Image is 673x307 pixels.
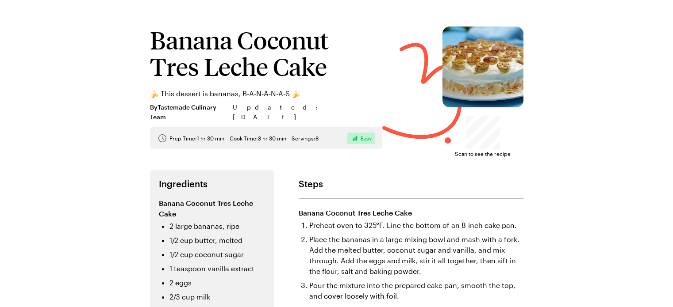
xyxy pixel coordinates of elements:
[169,292,265,302] li: 2/3 cup milk
[150,88,382,99] p: 🍌 This dessert is bananas, B-A-N-A-N-A-S 🍌
[169,249,265,260] li: 1/2 cup coconut sugar
[169,277,265,288] li: 2 eggs
[309,234,523,277] li: Place the bananas in a large mixing bowl and mash with a fork. Add the melted butter, coconut sug...
[361,135,372,142] span: Easy
[455,149,511,158] span: Scan to see the recipe
[309,220,523,231] li: Preheat oven to 325°F. Line the bottom of an 8-inch cake pan.
[233,102,382,122] span: Updated : [DATE]
[299,178,523,189] h2: Steps
[169,263,265,274] li: 1 teaspoon vanilla extract
[442,27,523,107] img: Banana Coconut Tres Leche Cake
[299,208,523,218] h3: Banana Coconut Tres Leche Cake
[150,27,382,80] h1: Banana Coconut Tres Leche Cake
[159,178,265,189] h2: Ingredients
[230,135,286,142] span: Cook Time: 3 hr 30 min
[169,221,265,231] li: 2 large bananas, ripe
[169,235,265,246] li: 1/2 cup butter, melted
[169,135,224,142] span: Prep Time: 1 hr 30 min
[150,102,227,122] span: By Tastemade Culinary Team
[292,135,319,142] span: Servings: 8
[309,280,523,301] li: Pour the mixture into the prepared cake pan, smooth the top, and cover loosely with foil.
[159,198,265,219] h3: Banana Coconut Tres Leche Cake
